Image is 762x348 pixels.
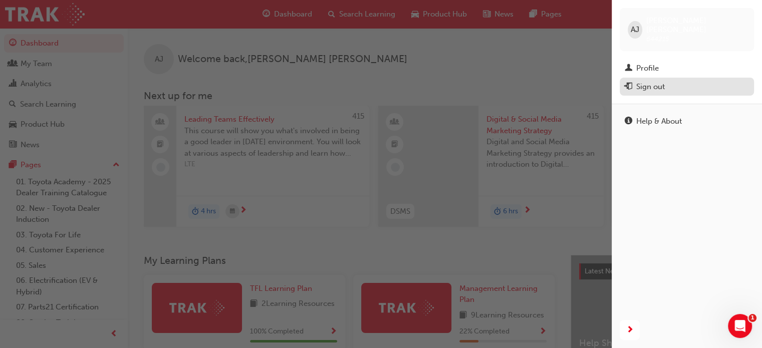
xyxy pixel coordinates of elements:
span: AJ [631,24,639,36]
div: Profile [636,63,659,74]
span: man-icon [625,64,632,73]
span: info-icon [625,117,632,126]
div: Help & About [636,116,682,127]
span: 1 [748,314,756,322]
span: exit-icon [625,83,632,92]
a: Profile [620,59,754,78]
span: next-icon [626,324,634,336]
span: [PERSON_NAME] [PERSON_NAME] [646,16,746,34]
div: Sign out [636,81,665,93]
iframe: Intercom live chat [728,314,752,338]
button: Sign out [620,78,754,96]
a: Help & About [620,112,754,131]
span: 644215 [646,35,669,43]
